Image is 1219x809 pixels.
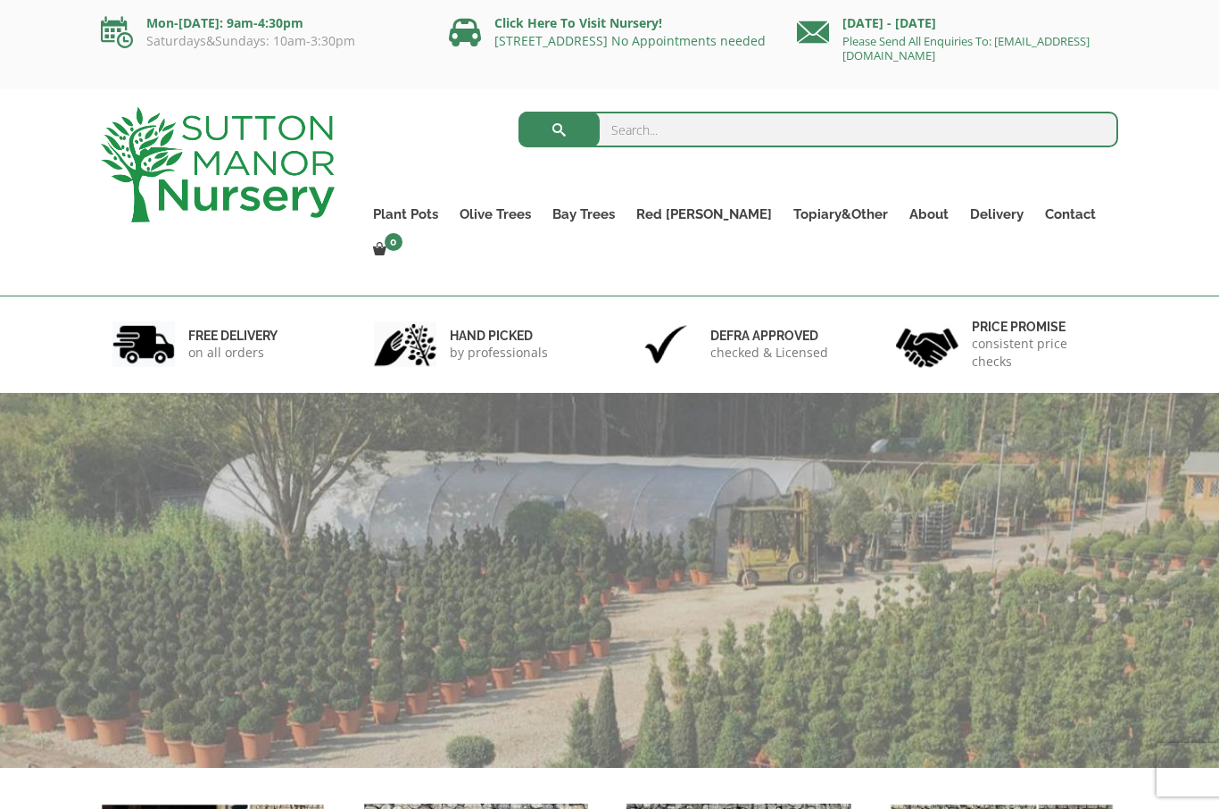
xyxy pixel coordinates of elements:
[450,328,548,344] h6: hand picked
[634,321,697,367] img: 3.jpg
[362,202,449,227] a: Plant Pots
[1034,202,1107,227] a: Contact
[188,344,278,362] p: on all orders
[374,321,436,367] img: 2.jpg
[494,32,766,49] a: [STREET_ADDRESS] No Appointments needed
[542,202,626,227] a: Bay Trees
[362,238,408,263] a: 0
[899,202,959,227] a: About
[449,202,542,227] a: Olive Trees
[494,14,662,31] a: Click Here To Visit Nursery!
[188,328,278,344] h6: FREE DELIVERY
[101,13,422,34] p: Mon-[DATE]: 9am-4:30pm
[385,233,402,251] span: 0
[797,13,1118,34] p: [DATE] - [DATE]
[101,107,335,222] img: logo
[959,202,1034,227] a: Delivery
[972,319,1107,335] h6: Price promise
[710,344,828,362] p: checked & Licensed
[783,202,899,227] a: Topiary&Other
[450,344,548,362] p: by professionals
[626,202,783,227] a: Red [PERSON_NAME]
[710,328,828,344] h6: Defra approved
[112,321,175,367] img: 1.jpg
[101,34,422,48] p: Saturdays&Sundays: 10am-3:30pm
[842,33,1090,63] a: Please Send All Enquiries To: [EMAIL_ADDRESS][DOMAIN_NAME]
[972,335,1107,371] p: consistent price checks
[518,112,1119,147] input: Search...
[896,317,958,371] img: 4.jpg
